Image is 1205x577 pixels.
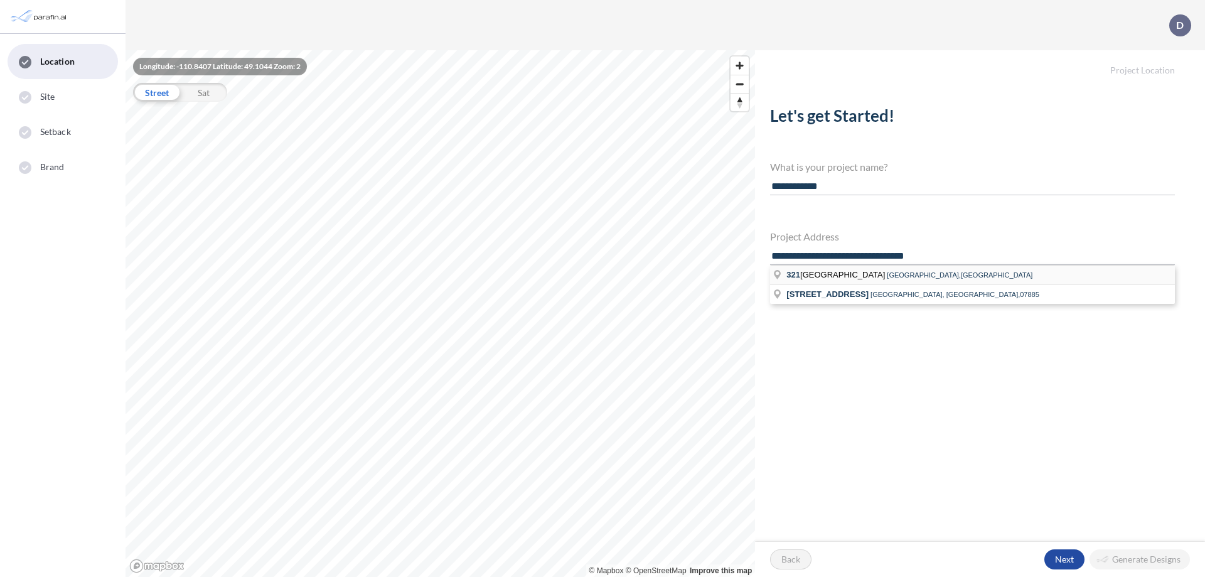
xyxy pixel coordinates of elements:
img: Parafin [9,5,70,28]
span: Brand [40,161,65,173]
span: [GEOGRAPHIC_DATA], [GEOGRAPHIC_DATA],07885 [870,291,1039,298]
span: Site [40,90,55,103]
p: Next [1055,553,1074,566]
button: Reset bearing to north [731,93,749,111]
span: 321 [786,270,800,279]
a: Improve this map [690,566,752,575]
button: Next [1044,549,1084,569]
div: Street [133,83,180,102]
span: [GEOGRAPHIC_DATA] [786,270,887,279]
h2: Let's get Started! [770,106,1175,131]
span: [STREET_ADDRESS] [786,289,869,299]
span: Location [40,55,75,68]
a: Mapbox [589,566,624,575]
h4: Project Address [770,230,1175,242]
button: Zoom out [731,75,749,93]
div: Longitude: -110.8407 Latitude: 49.1044 Zoom: 2 [133,58,307,75]
h4: What is your project name? [770,161,1175,173]
div: Sat [180,83,227,102]
span: Setback [40,126,71,138]
button: Zoom in [731,57,749,75]
span: [GEOGRAPHIC_DATA],[GEOGRAPHIC_DATA] [887,271,1032,279]
canvas: Map [126,50,755,577]
a: OpenStreetMap [626,566,687,575]
h5: Project Location [755,50,1205,76]
span: Reset bearing to north [731,94,749,111]
a: Mapbox homepage [129,559,185,573]
p: D [1176,19,1184,31]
